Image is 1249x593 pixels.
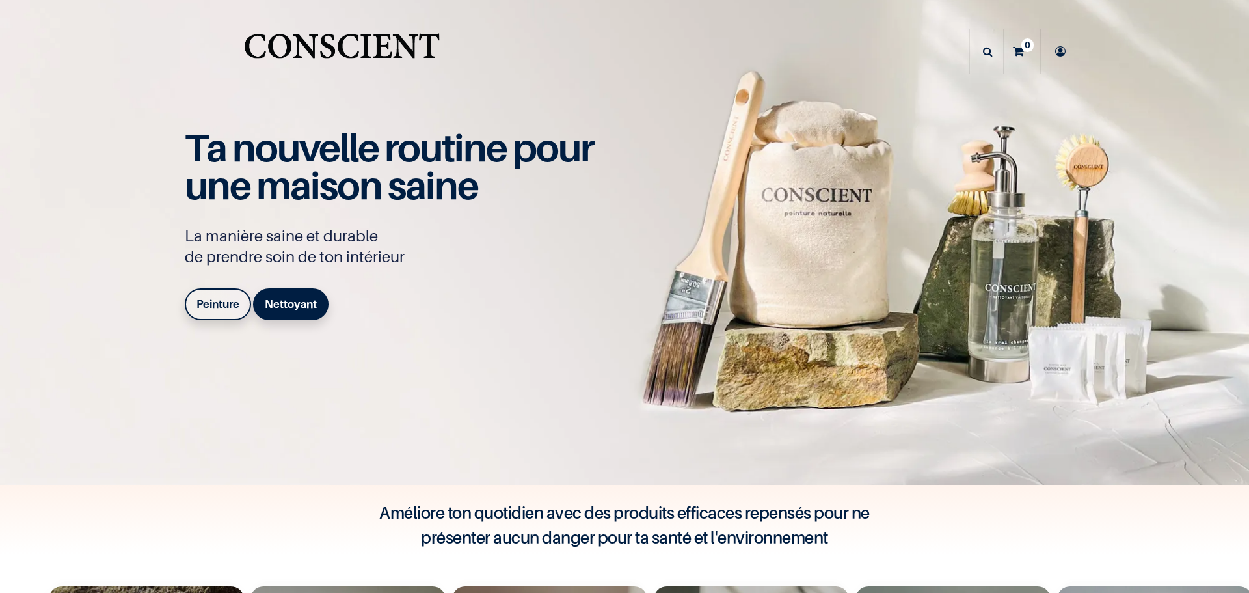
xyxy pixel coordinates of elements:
img: Conscient [241,26,442,77]
a: Nettoyant [253,288,329,320]
h4: Améliore ton quotidien avec des produits efficaces repensés pour ne présenter aucun danger pour t... [364,501,885,550]
span: Ta nouvelle routine pour une maison saine [185,124,593,209]
a: 0 [1004,29,1040,74]
a: Peinture [185,288,251,320]
b: Peinture [196,297,239,310]
b: Nettoyant [265,297,317,310]
sup: 0 [1021,38,1034,51]
a: Logo of Conscient [241,26,442,77]
p: La manière saine et durable de prendre soin de ton intérieur [185,226,608,268]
